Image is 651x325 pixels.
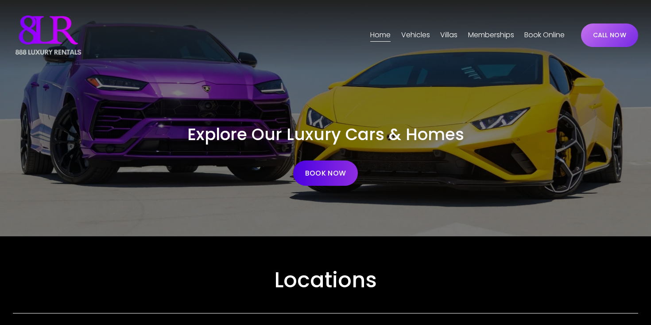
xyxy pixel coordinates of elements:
[13,266,638,294] h2: Locations
[581,23,638,47] a: CALL NOW
[401,28,430,42] a: folder dropdown
[468,28,514,42] a: Memberships
[440,28,457,42] a: folder dropdown
[187,123,464,146] span: Explore Our Luxury Cars & Homes
[524,28,565,42] a: Book Online
[370,28,391,42] a: Home
[440,29,457,42] span: Villas
[401,29,430,42] span: Vehicles
[13,13,84,57] img: Luxury Car &amp; Home Rentals For Every Occasion
[293,161,358,186] a: BOOK NOW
